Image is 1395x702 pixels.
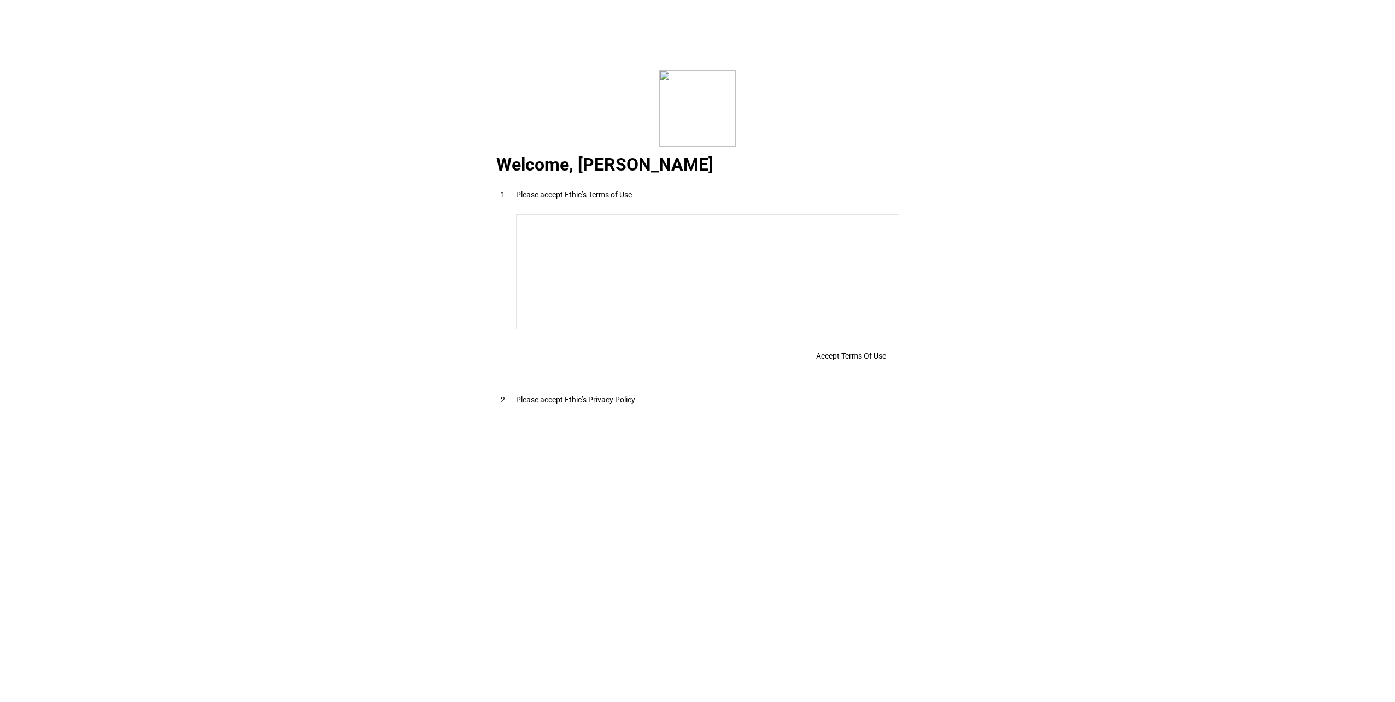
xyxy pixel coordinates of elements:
div: Please accept Ethic’s Terms of Use [516,190,632,199]
div: Welcome, [PERSON_NAME] [483,159,912,172]
img: corporate.svg [659,70,736,147]
span: 2 [501,395,505,404]
div: Please accept Ethic’s Privacy Policy [516,395,635,404]
span: 1 [501,190,505,199]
